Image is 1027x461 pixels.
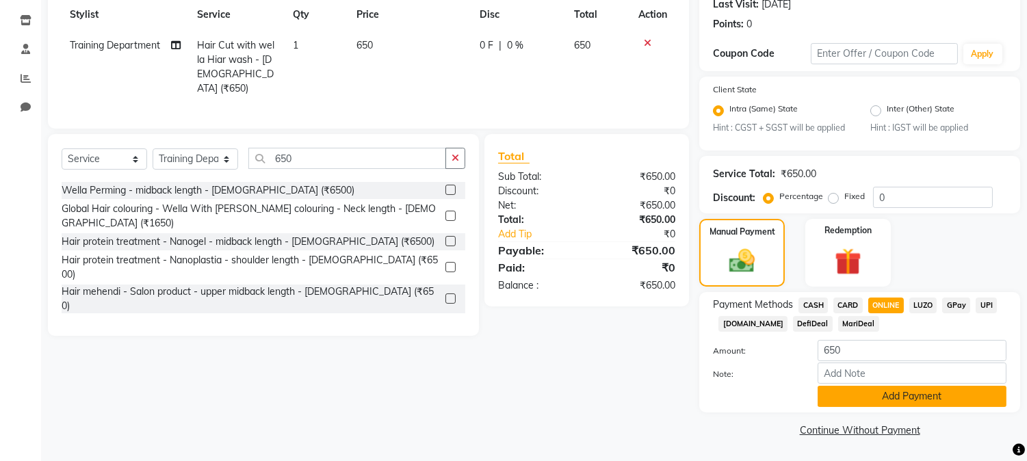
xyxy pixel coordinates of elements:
[746,17,752,31] div: 0
[838,316,879,332] span: MariDeal
[62,235,434,249] div: Hair protein treatment - Nanogel - midback length - [DEMOGRAPHIC_DATA] (₹6500)
[713,191,755,205] div: Discount:
[62,285,440,313] div: Hair mehendi - Salon product - upper midback length - [DEMOGRAPHIC_DATA] (₹650)
[488,227,603,241] a: Add Tip
[587,213,686,227] div: ₹650.00
[488,213,587,227] div: Total:
[818,363,1006,384] input: Add Note
[62,202,440,230] div: Global Hair colouring - Wella With [PERSON_NAME] colouring - Neck length - [DEMOGRAPHIC_DATA] (₹1...
[793,316,833,332] span: DefiDeal
[488,170,587,184] div: Sub Total:
[909,298,937,313] span: LUZO
[818,386,1006,407] button: Add Payment
[703,368,807,380] label: Note:
[713,47,811,61] div: Coupon Code
[587,198,686,213] div: ₹650.00
[818,340,1006,361] input: Amount
[499,38,502,53] span: |
[587,242,686,259] div: ₹650.00
[587,170,686,184] div: ₹650.00
[713,83,757,96] label: Client State
[488,259,587,276] div: Paid:
[721,246,762,276] img: _cash.svg
[587,184,686,198] div: ₹0
[603,227,686,241] div: ₹0
[811,43,957,64] input: Enter Offer / Coupon Code
[488,242,587,259] div: Payable:
[62,253,440,282] div: Hair protein treatment - Nanoplastia - shoulder length - [DEMOGRAPHIC_DATA] (₹6500)
[587,259,686,276] div: ₹0
[703,345,807,357] label: Amount:
[963,44,1002,64] button: Apply
[781,167,816,181] div: ₹650.00
[870,122,1006,134] small: Hint : IGST will be applied
[824,224,872,237] label: Redemption
[488,184,587,198] div: Discount:
[197,39,274,94] span: Hair Cut with wella Hiar wash - [DEMOGRAPHIC_DATA] (₹650)
[488,278,587,293] div: Balance :
[248,148,446,169] input: Search or Scan
[833,298,863,313] span: CARD
[713,122,849,134] small: Hint : CGST + SGST will be applied
[62,183,354,198] div: Wella Perming - midback length - [DEMOGRAPHIC_DATA] (₹6500)
[293,39,298,51] span: 1
[713,298,793,312] span: Payment Methods
[713,17,744,31] div: Points:
[587,278,686,293] div: ₹650.00
[887,103,954,119] label: Inter (Other) State
[702,423,1017,438] a: Continue Without Payment
[713,167,775,181] div: Service Total:
[710,226,775,238] label: Manual Payment
[729,103,798,119] label: Intra (Same) State
[844,190,865,202] label: Fixed
[718,316,788,332] span: [DOMAIN_NAME]
[942,298,970,313] span: GPay
[779,190,823,202] label: Percentage
[507,38,523,53] span: 0 %
[574,39,590,51] span: 650
[827,245,870,278] img: _gift.svg
[976,298,997,313] span: UPI
[868,298,904,313] span: ONLINE
[70,39,160,51] span: Training Department
[356,39,373,51] span: 650
[480,38,493,53] span: 0 F
[488,198,587,213] div: Net:
[498,149,530,163] span: Total
[798,298,828,313] span: CASH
